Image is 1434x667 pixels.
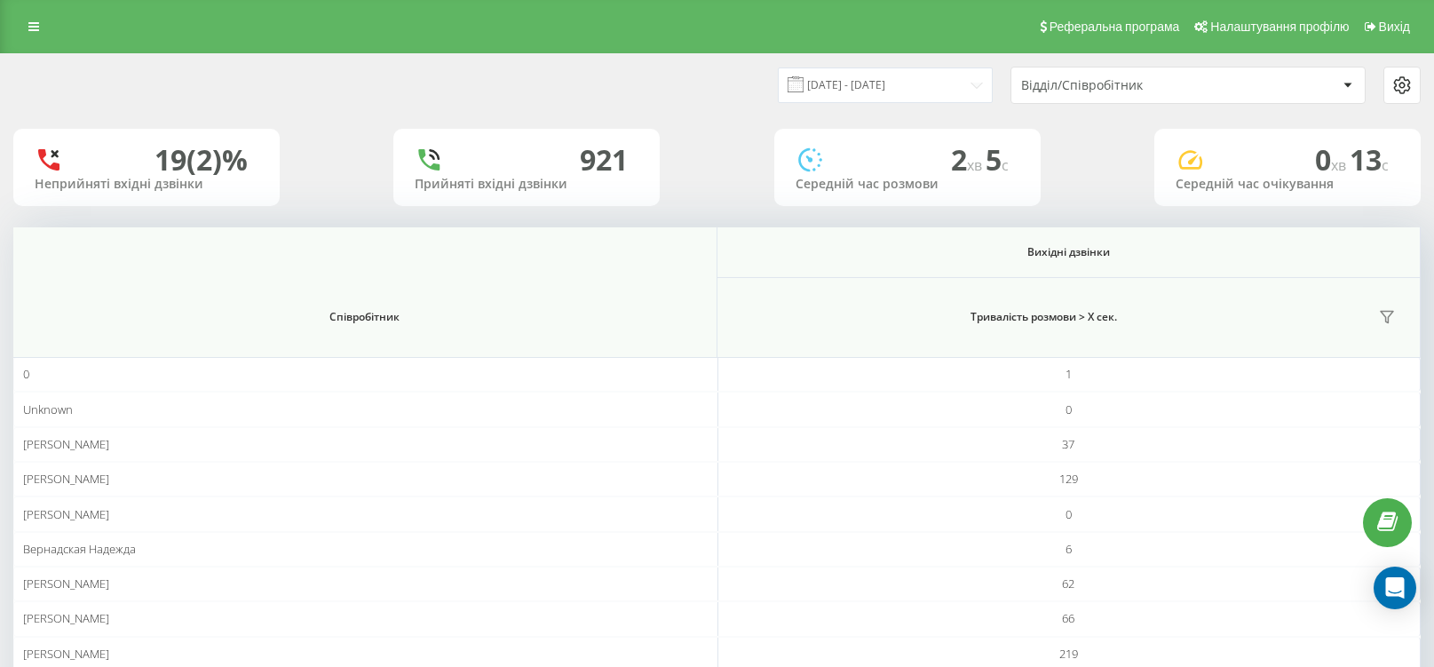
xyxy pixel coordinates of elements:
[154,143,248,177] div: 19 (2)%
[23,541,136,557] span: Вернадская Надежда
[1066,506,1072,522] span: 0
[1059,646,1078,662] span: 219
[23,576,109,592] span: [PERSON_NAME]
[1062,576,1074,592] span: 62
[1062,610,1074,626] span: 66
[967,155,986,175] span: хв
[580,143,628,177] div: 921
[23,366,29,382] span: 0
[35,177,258,192] div: Неприйняті вхідні дзвінки
[23,506,109,522] span: [PERSON_NAME]
[1210,20,1349,34] span: Налаштування профілю
[1374,567,1416,609] div: Open Intercom Messenger
[1350,140,1389,179] span: 13
[23,471,109,487] span: [PERSON_NAME]
[57,310,673,324] span: Співробітник
[1331,155,1350,175] span: хв
[1176,177,1399,192] div: Середній час очікування
[1021,78,1233,93] div: Відділ/Співробітник
[736,310,1352,324] span: Тривалість розмови > Х сек.
[1066,366,1072,382] span: 1
[23,646,109,662] span: [PERSON_NAME]
[1002,155,1009,175] span: c
[23,610,109,626] span: [PERSON_NAME]
[23,436,109,452] span: [PERSON_NAME]
[1066,401,1072,417] span: 0
[1062,436,1074,452] span: 37
[415,177,638,192] div: Прийняті вхідні дзвінки
[23,401,73,417] span: Unknown
[1050,20,1180,34] span: Реферальна програма
[951,140,986,179] span: 2
[1382,155,1389,175] span: c
[1315,140,1350,179] span: 0
[760,245,1376,259] span: Вихідні дзвінки
[796,177,1019,192] div: Середній час розмови
[1066,541,1072,557] span: 6
[1379,20,1410,34] span: Вихід
[986,140,1009,179] span: 5
[1059,471,1078,487] span: 129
